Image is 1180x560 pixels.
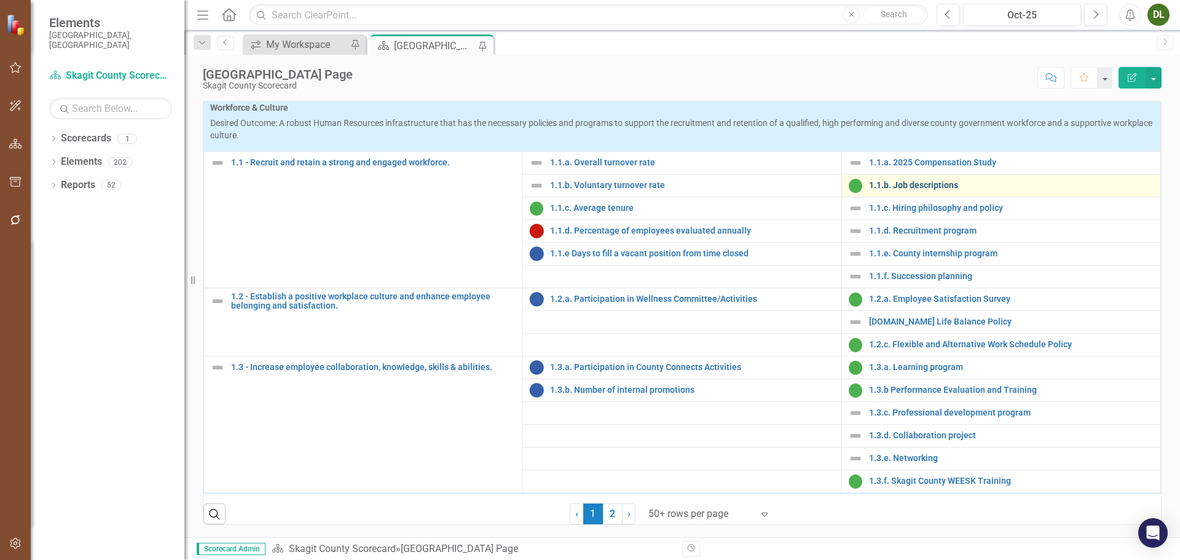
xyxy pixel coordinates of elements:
[869,294,1154,304] a: 1.2.a. Employee Satisfaction Survey
[529,383,544,398] img: No Information
[627,508,631,519] span: ›
[967,8,1077,23] div: Oct-25
[49,69,172,83] a: Skagit County Scorecard
[204,492,1161,534] td: Double-Click to Edit
[842,219,1161,242] td: Double-Click to Edit Right Click for Context Menu
[848,360,863,375] img: On Target
[842,424,1161,447] td: Double-Click to Edit Right Click for Context Menu
[848,292,863,307] img: On Target
[869,226,1154,235] a: 1.1.d. Recruitment program
[842,447,1161,470] td: Double-Click to Edit Right Click for Context Menu
[869,181,1154,190] a: 1.1.b. Job descriptions
[523,197,842,219] td: Double-Click to Edit Right Click for Context Menu
[550,294,835,304] a: 1.2.a. Participation in Wellness Committee/Activities
[842,356,1161,379] td: Double-Click to Edit Right Click for Context Menu
[61,178,95,192] a: Reports
[550,158,835,167] a: 1.1.a. Overall turnover rate
[869,431,1154,440] a: 1.3.d. Collaboration project
[1147,4,1170,26] button: DL
[848,337,863,352] img: On Target
[61,132,111,146] a: Scorecards
[550,363,835,372] a: 1.3.a. Participation in County Connects Activities
[842,174,1161,197] td: Double-Click to Edit Right Click for Context Menu
[117,133,137,144] div: 1
[210,117,1154,141] p: Desired Outcome: A robust Human Resources infrastructure that has the necessary policies and prog...
[848,383,863,398] img: On Target
[289,543,396,554] a: Skagit County Scorecard
[550,226,835,235] a: 1.1.d. Percentage of employees evaluated annually
[842,265,1161,288] td: Double-Click to Edit Right Click for Context Menu
[842,310,1161,333] td: Double-Click to Edit Right Click for Context Menu
[848,428,863,443] img: Not Defined
[210,101,1154,114] span: Workforce & Culture
[529,224,544,239] img: Below Plan
[575,508,578,519] span: ‹
[210,156,225,170] img: Not Defined
[869,249,1154,258] a: 1.1.e. County internship program
[197,543,265,555] span: Scorecard Admin
[842,470,1161,492] td: Double-Click to Edit Right Click for Context Menu
[49,98,172,119] input: Search Below...
[108,157,132,167] div: 202
[523,379,842,401] td: Double-Click to Edit Right Click for Context Menu
[203,68,353,81] div: [GEOGRAPHIC_DATA] Page
[204,356,523,492] td: Double-Click to Edit Right Click for Context Menu
[869,363,1154,372] a: 1.3.a. Learning program
[869,408,1154,417] a: 1.3.c. Professional development program
[848,269,863,284] img: Not Defined
[529,156,544,170] img: Not Defined
[523,151,842,174] td: Double-Click to Edit Right Click for Context Menu
[529,246,544,261] img: No Information
[550,249,835,258] a: 1.1.e Days to fill a vacant position from time closed
[842,333,1161,356] td: Double-Click to Edit Right Click for Context Menu
[842,379,1161,401] td: Double-Click to Edit Right Click for Context Menu
[523,288,842,310] td: Double-Click to Edit Right Click for Context Menu
[848,474,863,489] img: On Target
[842,288,1161,310] td: Double-Click to Edit Right Click for Context Menu
[842,401,1161,424] td: Double-Click to Edit Right Click for Context Menu
[869,340,1154,349] a: 1.2.c. Flexible and Alternative Work Schedule Policy
[848,406,863,420] img: Not Defined
[1138,518,1168,548] div: Open Intercom Messenger
[529,178,544,193] img: Not Defined
[523,356,842,379] td: Double-Click to Edit Right Click for Context Menu
[848,224,863,239] img: Not Defined
[523,242,842,265] td: Double-Click to Edit Right Click for Context Menu
[523,219,842,242] td: Double-Click to Edit Right Click for Context Menu
[848,178,863,193] img: On Target
[204,288,523,356] td: Double-Click to Edit Right Click for Context Menu
[550,181,835,190] a: 1.1.b. Voluntary turnover rate
[49,30,172,50] small: [GEOGRAPHIC_DATA], [GEOGRAPHIC_DATA]
[204,151,523,288] td: Double-Click to Edit Right Click for Context Menu
[529,360,544,375] img: No Information
[842,151,1161,174] td: Double-Click to Edit Right Click for Context Menu
[583,503,603,524] span: 1
[842,197,1161,219] td: Double-Click to Edit Right Click for Context Menu
[231,158,516,167] a: 1.1 - Recruit and retain a strong and engaged workforce.
[848,451,863,466] img: Not Defined
[869,158,1154,167] a: 1.1.a. 2025 Compensation Study
[246,37,347,52] a: My Workspace
[869,476,1154,486] a: 1.3.f. Skagit County WEESK Training
[848,315,863,329] img: Not Defined
[61,155,102,169] a: Elements
[231,292,516,311] a: 1.2 - Establish a positive workplace culture and enhance employee belonging and satisfaction.
[272,542,673,556] div: »
[394,38,475,53] div: [GEOGRAPHIC_DATA] Page
[550,203,835,213] a: 1.1.c. Average tenure
[101,180,121,191] div: 52
[529,201,544,216] img: On Target
[842,242,1161,265] td: Double-Click to Edit Right Click for Context Menu
[204,97,1161,151] td: Double-Click to Edit
[869,272,1154,281] a: 1.1.f. Succession planning
[869,203,1154,213] a: 1.1.c. Hiring philosophy and policy
[249,4,927,26] input: Search ClearPoint...
[203,81,353,90] div: Skagit County Scorecard
[869,454,1154,463] a: 1.3.e. Networking
[550,385,835,395] a: 1.3.b. Number of internal promotions
[210,360,225,375] img: Not Defined
[869,385,1154,395] a: 1.3.b Performance Evaluation and Training
[848,246,863,261] img: Not Defined
[603,503,623,524] a: 2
